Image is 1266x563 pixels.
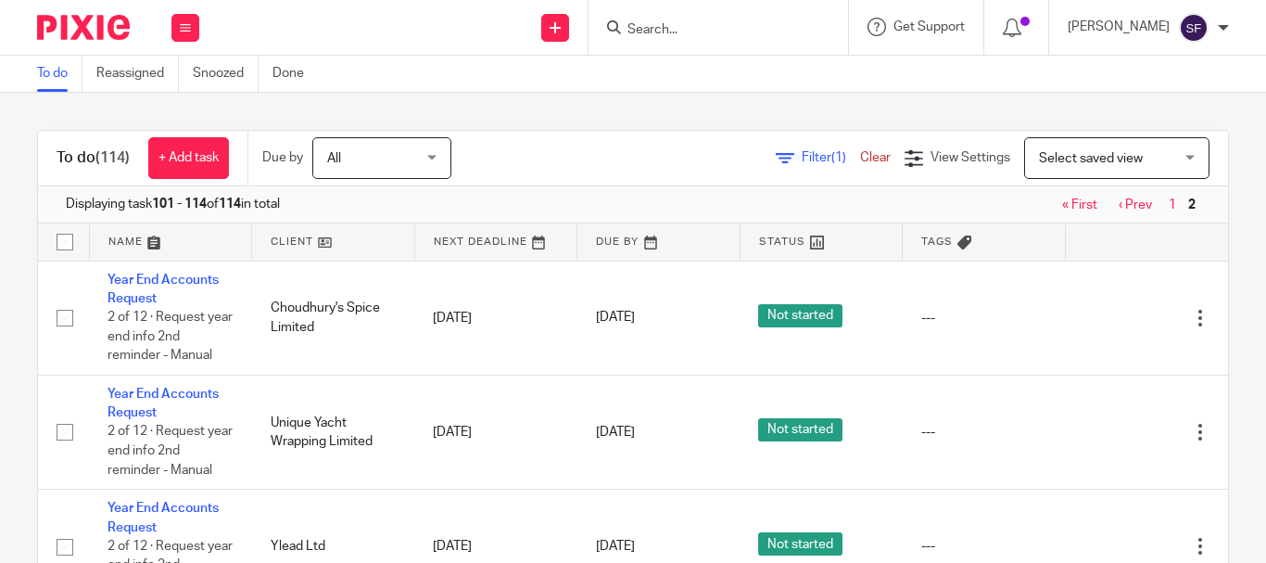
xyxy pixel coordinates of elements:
[108,502,219,533] a: Year End Accounts Request
[758,418,842,441] span: Not started
[596,540,635,553] span: [DATE]
[893,20,965,33] span: Get Support
[152,198,207,211] b: 101 - 114
[802,151,860,164] span: Filter
[860,151,891,164] a: Clear
[108,274,219,305] a: Year End Accounts Request
[252,261,415,375] td: Choudhury's Spice Limited
[1184,194,1200,216] span: 2
[108,388,219,419] a: Year End Accounts Request
[1169,198,1176,211] a: 1
[758,304,842,327] span: Not started
[414,261,577,375] td: [DATE]
[37,56,82,92] a: To do
[108,311,233,362] span: 2 of 12 · Request year end info 2nd reminder - Manual
[1068,18,1170,36] p: [PERSON_NAME]
[96,56,179,92] a: Reassigned
[327,152,341,165] span: All
[626,22,792,39] input: Search
[148,137,229,179] a: + Add task
[219,198,241,211] b: 114
[831,151,846,164] span: (1)
[596,426,635,439] span: [DATE]
[252,375,415,489] td: Unique Yacht Wrapping Limited
[758,532,842,556] span: Not started
[921,423,1047,441] div: ---
[193,56,259,92] a: Snoozed
[95,150,130,165] span: (114)
[1119,198,1152,211] a: ‹ Prev
[108,426,233,477] span: 2 of 12 · Request year end info 2nd reminder - Manual
[414,375,577,489] td: [DATE]
[596,312,635,325] span: [DATE]
[1062,198,1097,211] a: « First
[272,56,318,92] a: Done
[57,148,130,168] h1: To do
[921,537,1047,556] div: ---
[1039,152,1143,165] span: Select saved view
[931,151,1010,164] span: View Settings
[921,309,1047,327] div: ---
[66,195,280,213] span: Displaying task of in total
[1179,13,1209,43] img: svg%3E
[921,237,953,247] span: Tags
[262,148,303,167] p: Due by
[37,15,130,40] img: Pixie
[1053,198,1200,212] nav: pager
